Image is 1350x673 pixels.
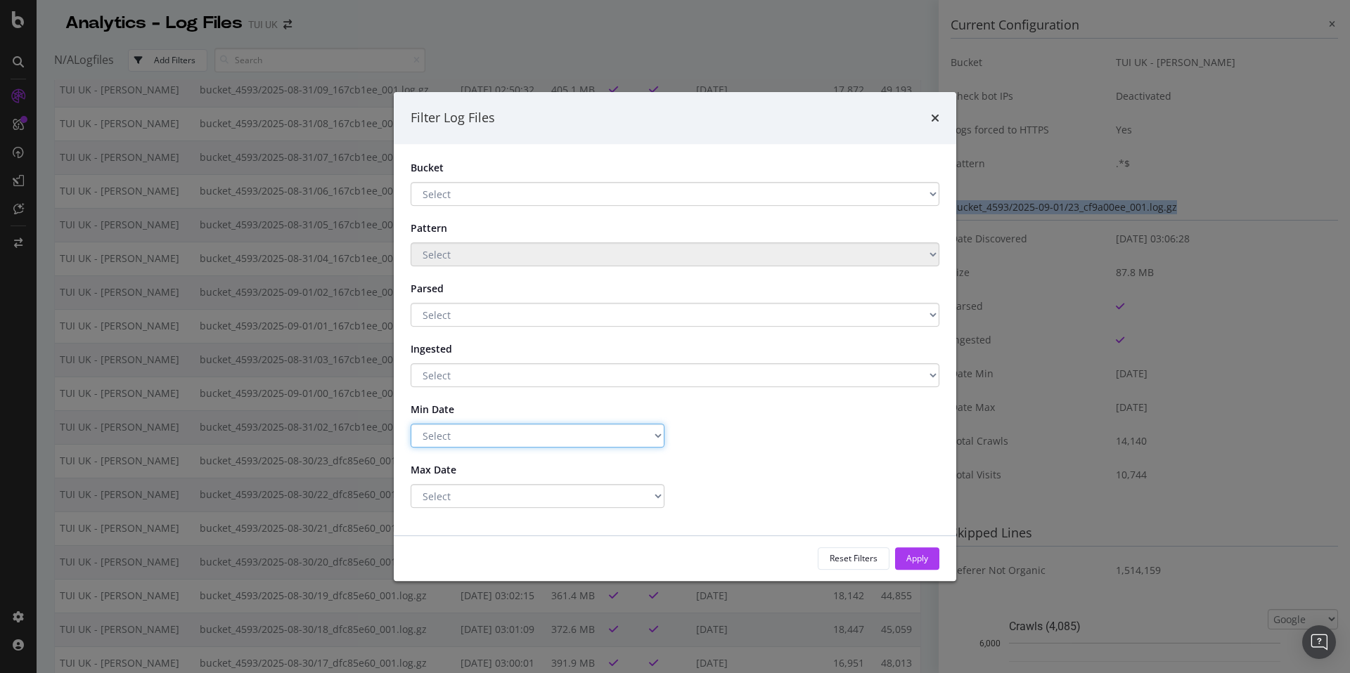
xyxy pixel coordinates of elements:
button: Apply [895,547,939,570]
div: Filter Log Files [411,109,495,127]
div: Reset Filters [830,552,877,564]
label: Pattern [400,216,491,235]
label: Parsed [400,277,491,296]
select: You must select a bucket to filter on pattern [411,242,939,266]
div: modal [394,92,956,581]
label: Ingested [400,337,491,356]
label: Bucket [400,161,491,175]
label: Max Date [400,458,491,477]
button: Reset Filters [818,547,889,570]
label: Min Date [400,398,491,417]
div: times [931,109,939,127]
div: Apply [906,552,928,564]
div: Open Intercom Messenger [1302,625,1336,659]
